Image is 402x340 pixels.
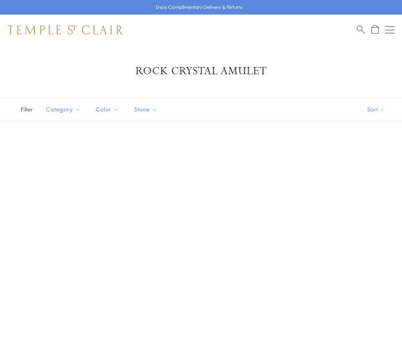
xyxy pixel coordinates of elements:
[42,105,86,114] span: Category
[385,25,394,34] button: Open navigation
[128,101,163,118] button: Stone
[92,105,124,114] span: Color
[156,3,243,11] p: Enjoy Complimentary Delivery & Returns
[350,98,402,121] button: Show sort by
[130,105,163,114] span: Stone
[371,25,379,34] a: Open Shopping Bag
[8,25,123,34] img: Temple St. Clair
[90,101,124,118] button: Color
[40,101,86,118] button: Category
[19,64,383,78] h1: Rock Crystal Amulet
[357,25,365,34] a: Search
